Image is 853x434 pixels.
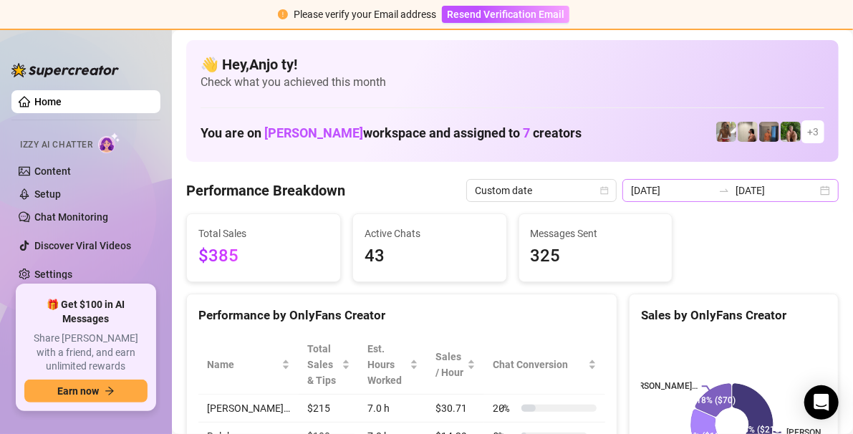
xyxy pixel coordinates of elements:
[186,180,345,201] h4: Performance Breakdown
[626,382,698,392] text: [PERSON_NAME]…
[264,125,363,140] span: [PERSON_NAME]
[493,400,516,416] span: 20 %
[531,243,661,270] span: 325
[34,96,62,107] a: Home
[759,122,779,142] img: Wayne
[98,132,120,153] img: AI Chatter
[198,395,299,423] td: [PERSON_NAME]…
[307,341,339,388] span: Total Sales & Tips
[198,243,329,270] span: $385
[34,211,108,223] a: Chat Monitoring
[24,298,148,326] span: 🎁 Get $100 in AI Messages
[359,395,427,423] td: 7.0 h
[427,395,484,423] td: $30.71
[641,306,827,325] div: Sales by OnlyFans Creator
[105,386,115,396] span: arrow-right
[716,122,736,142] img: Nathaniel
[201,125,582,141] h1: You are on workspace and assigned to creators
[24,380,148,402] button: Earn nowarrow-right
[807,124,819,140] span: + 3
[198,226,329,241] span: Total Sales
[34,165,71,177] a: Content
[367,341,407,388] div: Est. Hours Worked
[484,335,605,395] th: Chat Conversion
[11,63,119,77] img: logo-BBDzfeDw.svg
[531,226,661,241] span: Messages Sent
[34,188,61,200] a: Setup
[198,335,299,395] th: Name
[631,183,713,198] input: Start date
[294,6,436,22] div: Please verify your Email address
[24,332,148,374] span: Share [PERSON_NAME] with a friend, and earn unlimited rewards
[299,335,359,395] th: Total Sales & Tips
[427,335,484,395] th: Sales / Hour
[736,183,817,198] input: End date
[447,9,564,20] span: Resend Verification Email
[804,385,839,420] div: Open Intercom Messenger
[207,357,279,372] span: Name
[34,269,72,280] a: Settings
[20,138,92,152] span: Izzy AI Chatter
[442,6,569,23] button: Resend Verification Email
[57,385,99,397] span: Earn now
[718,185,730,196] span: swap-right
[299,395,359,423] td: $215
[718,185,730,196] span: to
[365,226,495,241] span: Active Chats
[493,357,585,372] span: Chat Conversion
[781,122,801,142] img: Nathaniel
[201,54,824,74] h4: 👋 Hey, Anjo ty !
[475,180,608,201] span: Custom date
[201,74,824,90] span: Check what you achieved this month
[198,306,605,325] div: Performance by OnlyFans Creator
[435,349,464,380] span: Sales / Hour
[34,240,131,251] a: Discover Viral Videos
[738,122,758,142] img: Ralphy
[278,9,288,19] span: exclamation-circle
[600,186,609,195] span: calendar
[523,125,530,140] span: 7
[365,243,495,270] span: 43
